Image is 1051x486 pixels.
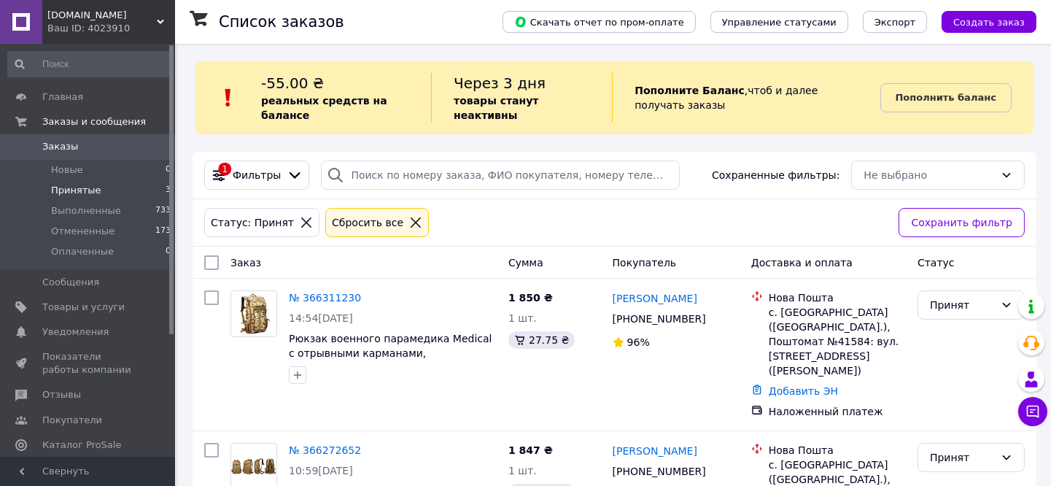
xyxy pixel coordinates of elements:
[166,163,171,177] span: 0
[233,168,281,182] span: Фильтры
[289,333,492,388] a: Рюкзак военного парамедика Medical с отрывными карманами, тактический рюкзак боевого медика зсу t...
[42,388,81,401] span: Отзывы
[911,215,1012,231] span: Сохранить фильтр
[712,168,839,182] span: Сохраненные фильтры:
[231,453,276,480] img: Фото товару
[769,443,906,458] div: Нова Пошта
[635,85,745,96] b: Пополните Баланс
[918,257,955,269] span: Статус
[217,87,239,109] img: :exclamation:
[508,465,537,477] span: 1 шт.
[219,13,344,31] h1: Список заказов
[51,225,115,238] span: Отмененные
[51,184,101,197] span: Принятые
[47,9,157,22] span: Байрактар.ua
[863,11,927,33] button: Экспорт
[508,331,575,349] div: 27.75 ₴
[508,257,543,269] span: Сумма
[508,312,537,324] span: 1 шт.
[166,184,171,197] span: 3
[51,163,83,177] span: Новые
[321,161,679,190] input: Поиск по номеру заказа, ФИО покупателя, номеру телефона, Email, номеру накладной
[166,245,171,258] span: 0
[236,291,272,336] img: Фото товару
[51,204,121,217] span: Выполненные
[612,73,880,123] div: , чтоб и далее получать заказы
[261,74,324,92] span: -55.00 ₴
[155,225,171,238] span: 173
[42,276,99,289] span: Сообщения
[51,245,114,258] span: Оплаченные
[42,115,146,128] span: Заказы и сообщения
[289,292,361,304] a: № 366311230
[329,215,406,231] div: Сбросить все
[769,305,906,378] div: с. [GEOGRAPHIC_DATA] ([GEOGRAPHIC_DATA].), Поштомат №41584: вул. [STREET_ADDRESS] ([PERSON_NAME])
[289,465,353,477] span: 10:59[DATE]
[769,404,906,419] div: Наложенный платеж
[930,450,995,466] div: Принят
[880,83,1012,112] a: Пополнить баланс
[769,290,906,305] div: Нова Пошта
[155,204,171,217] span: 733
[42,439,121,452] span: Каталог ProSale
[454,74,546,92] span: Через 3 дня
[627,336,650,348] span: 96%
[503,11,696,33] button: Скачать отчет по пром-оплате
[874,17,915,28] span: Экспорт
[864,167,995,183] div: Не выбрано
[42,140,78,153] span: Заказы
[7,51,172,77] input: Поиск
[208,215,297,231] div: Статус: Принят
[47,22,175,35] div: Ваш ID: 4023910
[930,297,995,313] div: Принят
[508,292,553,304] span: 1 850 ₴
[42,301,125,314] span: Товары и услуги
[289,444,361,456] a: № 366272652
[953,17,1025,28] span: Создать заказ
[514,15,684,28] span: Скачать отчет по пром-оплате
[927,15,1036,27] a: Создать заказ
[42,325,109,339] span: Уведомления
[942,11,1036,33] button: Создать заказ
[1018,397,1047,426] button: Чат с покупателем
[42,414,102,427] span: Покупатели
[230,257,261,269] span: Заказ
[710,11,848,33] button: Управление статусами
[42,90,83,104] span: Главная
[508,444,553,456] span: 1 847 ₴
[722,17,837,28] span: Управление статусами
[613,291,697,306] a: [PERSON_NAME]
[261,95,387,121] b: реальных средств на балансе
[896,92,996,103] b: Пополнить баланс
[613,444,697,458] a: [PERSON_NAME]
[769,385,838,397] a: Добавить ЭН
[289,312,353,324] span: 14:54[DATE]
[751,257,853,269] span: Доставка и оплата
[230,290,277,337] a: Фото товару
[42,350,135,377] span: Показатели работы компании
[610,461,709,482] div: [PHONE_NUMBER]
[899,208,1025,237] button: Сохранить фильтр
[454,95,538,121] b: товары станут неактивны
[610,309,709,329] div: [PHONE_NUMBER]
[613,257,677,269] span: Покупатель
